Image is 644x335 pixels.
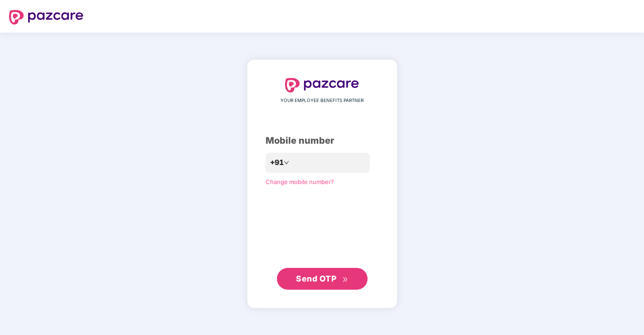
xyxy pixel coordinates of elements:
[277,268,368,290] button: Send OTPdouble-right
[266,178,334,185] a: Change mobile number?
[266,134,379,148] div: Mobile number
[342,277,348,282] span: double-right
[9,10,83,24] img: logo
[270,157,284,168] span: +91
[296,274,336,283] span: Send OTP
[285,78,359,92] img: logo
[284,160,289,165] span: down
[281,97,363,104] span: YOUR EMPLOYEE BENEFITS PARTNER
